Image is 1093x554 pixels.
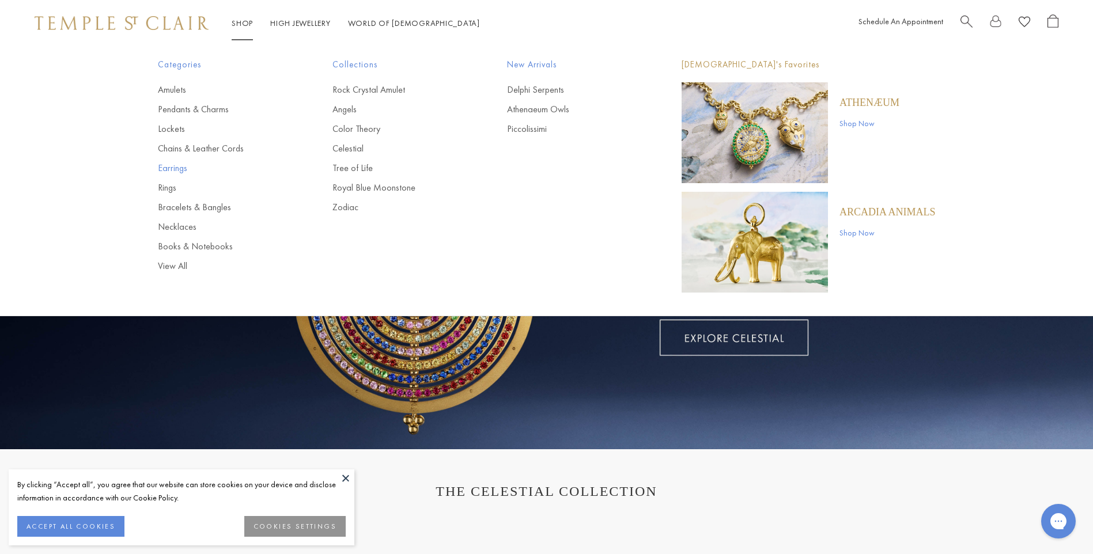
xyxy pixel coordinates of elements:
a: High JewelleryHigh Jewellery [270,18,331,28]
img: Temple St. Clair [35,16,209,30]
a: View Wishlist [1019,14,1030,32]
nav: Main navigation [232,16,480,31]
a: Tree of Life [332,162,461,174]
a: Lockets [158,123,286,135]
span: New Arrivals [507,58,636,72]
a: Search [960,14,973,32]
a: ShopShop [232,18,253,28]
a: Pendants & Charms [158,103,286,116]
a: Rock Crystal Amulet [332,84,461,96]
p: [DEMOGRAPHIC_DATA]'s Favorites [682,58,936,72]
a: Angels [332,103,461,116]
a: Chains & Leather Cords [158,142,286,155]
a: Shop Now [839,226,936,239]
a: Athenæum [839,96,899,109]
a: Celestial [332,142,461,155]
a: ARCADIA ANIMALS [839,206,936,218]
button: ACCEPT ALL COOKIES [17,516,124,537]
a: Delphi Serpents [507,84,636,96]
a: Royal Blue Moonstone [332,181,461,194]
a: Open Shopping Bag [1047,14,1058,32]
a: Zodiac [332,201,461,214]
a: Earrings [158,162,286,174]
a: Schedule An Appointment [858,16,943,26]
a: Shop Now [839,117,899,130]
iframe: Gorgias live chat messenger [1035,500,1081,542]
a: Books & Notebooks [158,240,286,253]
div: By clicking “Accept all”, you agree that our website can store cookies on your device and disclos... [17,478,346,504]
h1: THE CELESTIAL COLLECTION [46,484,1047,499]
a: Necklaces [158,221,286,233]
span: Collections [332,58,461,72]
a: View All [158,260,286,272]
a: World of [DEMOGRAPHIC_DATA]World of [DEMOGRAPHIC_DATA] [348,18,480,28]
a: Piccolissimi [507,123,636,135]
a: Color Theory [332,123,461,135]
a: Amulets [158,84,286,96]
button: COOKIES SETTINGS [244,516,346,537]
a: Rings [158,181,286,194]
a: Athenaeum Owls [507,103,636,116]
span: Categories [158,58,286,72]
a: Bracelets & Bangles [158,201,286,214]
